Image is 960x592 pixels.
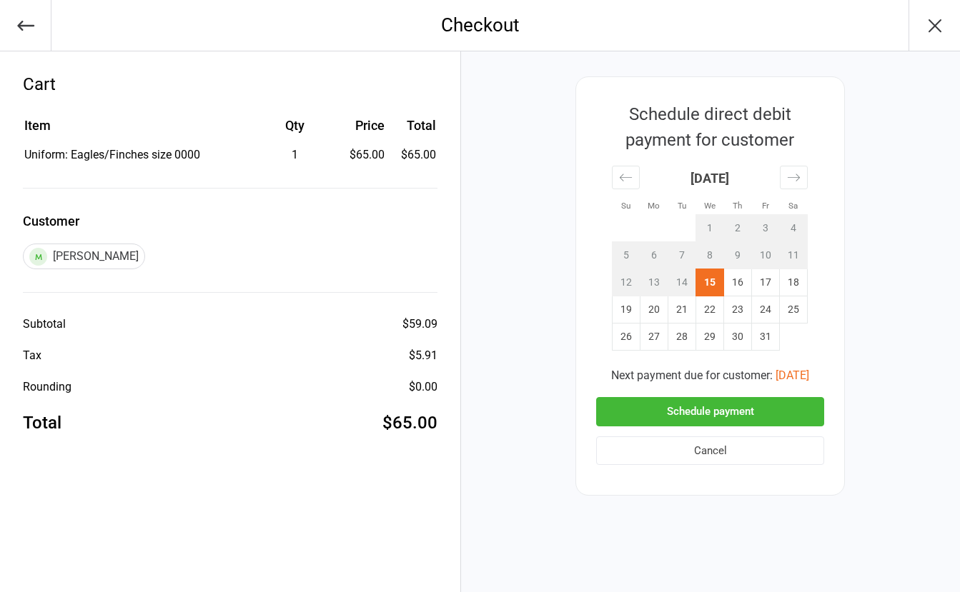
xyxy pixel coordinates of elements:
div: Next payment due for customer: [596,367,824,384]
div: $65.00 [338,146,385,164]
td: Sunday, October 19, 2025 [613,296,640,323]
td: Monday, October 27, 2025 [640,323,668,351]
td: Thursday, October 23, 2025 [724,296,752,323]
div: $65.00 [382,410,437,436]
td: Thursday, October 30, 2025 [724,323,752,351]
div: Tax [23,347,41,364]
label: Customer [23,211,437,231]
td: Saturday, October 25, 2025 [780,296,808,323]
td: Not available. Sunday, October 5, 2025 [613,242,640,269]
td: Tuesday, October 28, 2025 [668,323,696,351]
td: Not available. Thursday, October 2, 2025 [724,215,752,242]
td: Not available. Saturday, October 4, 2025 [780,215,808,242]
th: Item [24,116,252,145]
td: Not available. Wednesday, October 1, 2025 [696,215,724,242]
small: Mo [648,201,660,211]
div: Rounding [23,378,71,396]
td: Saturday, October 18, 2025 [780,269,808,296]
td: Not available. Tuesday, October 7, 2025 [668,242,696,269]
td: Friday, October 24, 2025 [752,296,780,323]
td: Not available. Friday, October 10, 2025 [752,242,780,269]
div: $59.09 [402,316,437,333]
td: Not available. Thursday, October 9, 2025 [724,242,752,269]
div: $0.00 [409,378,437,396]
div: Cart [23,71,437,97]
div: Subtotal [23,316,66,333]
td: Monday, October 20, 2025 [640,296,668,323]
td: Not available. Friday, October 3, 2025 [752,215,780,242]
div: Calendar [596,153,823,367]
td: Not available. Monday, October 6, 2025 [640,242,668,269]
td: Selected. Wednesday, October 15, 2025 [696,269,724,296]
button: Schedule payment [596,397,824,426]
td: Friday, October 17, 2025 [752,269,780,296]
small: Th [733,201,742,211]
td: Wednesday, October 29, 2025 [696,323,724,351]
div: 1 [253,146,337,164]
small: Su [621,201,630,211]
div: Move backward to switch to the previous month. [612,166,640,189]
small: Sa [788,201,798,211]
td: Friday, October 31, 2025 [752,323,780,351]
td: Sunday, October 26, 2025 [613,323,640,351]
td: $65.00 [390,146,435,164]
th: Qty [253,116,337,145]
div: Move forward to switch to the next month. [780,166,808,189]
button: [DATE] [776,367,809,384]
td: Not available. Tuesday, October 14, 2025 [668,269,696,296]
strong: [DATE] [691,171,729,186]
small: Fr [762,201,769,211]
td: Not available. Sunday, October 12, 2025 [613,269,640,296]
td: Thursday, October 16, 2025 [724,269,752,296]
td: Not available. Monday, October 13, 2025 [640,269,668,296]
th: Total [390,116,435,145]
td: Wednesday, October 22, 2025 [696,296,724,323]
small: We [704,201,716,211]
div: [PERSON_NAME] [23,244,145,269]
td: Tuesday, October 21, 2025 [668,296,696,323]
td: Not available. Saturday, October 11, 2025 [780,242,808,269]
span: Uniform: Eagles/Finches size 0000 [24,148,200,161]
div: $5.91 [409,347,437,364]
small: Tu [678,201,686,211]
button: Cancel [596,436,824,466]
div: Total [23,410,61,436]
div: Price [338,116,385,135]
div: Schedule direct debit payment for customer [596,101,823,153]
td: Not available. Wednesday, October 8, 2025 [696,242,724,269]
